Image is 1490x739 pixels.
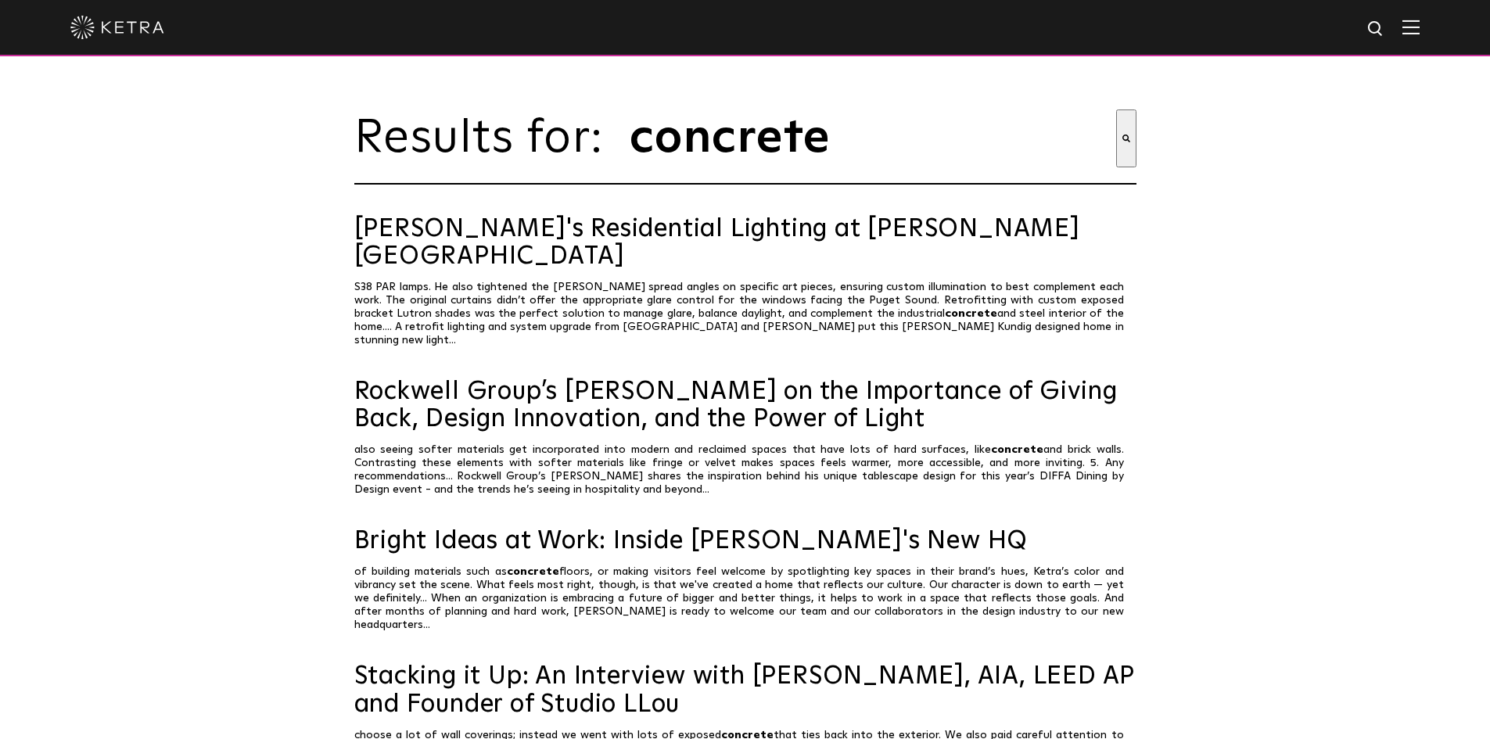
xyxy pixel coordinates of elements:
[354,216,1136,271] a: [PERSON_NAME]'s Residential Lighting at [PERSON_NAME][GEOGRAPHIC_DATA]
[628,109,1116,167] input: This is a search field with an auto-suggest feature attached.
[354,378,1136,433] a: Rockwell Group’s [PERSON_NAME] on the Importance of Giving Back, Design Innovation, and the Power...
[945,308,997,319] span: concrete
[1366,20,1386,39] img: search icon
[507,566,559,577] span: concrete
[354,115,620,162] span: Results for:
[354,528,1136,555] a: Bright Ideas at Work: Inside [PERSON_NAME]'s New HQ
[1116,109,1136,167] button: Search
[354,443,1136,497] p: also seeing softer materials get incorporated into modern and reclaimed spaces that have lots of ...
[70,16,164,39] img: ketra-logo-2019-white
[354,565,1136,632] p: of building materials such as floors, or making visitors feel welcome by spotlighting key spaces ...
[1402,20,1420,34] img: Hamburger%20Nav.svg
[354,663,1136,718] a: Stacking it Up: An Interview with [PERSON_NAME], AIA, LEED AP and Founder of Studio LLou
[354,281,1136,347] p: S38 PAR lamps. He also tightened the [PERSON_NAME] spread angles on specific art pieces, ensuring...
[991,444,1043,455] span: concrete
